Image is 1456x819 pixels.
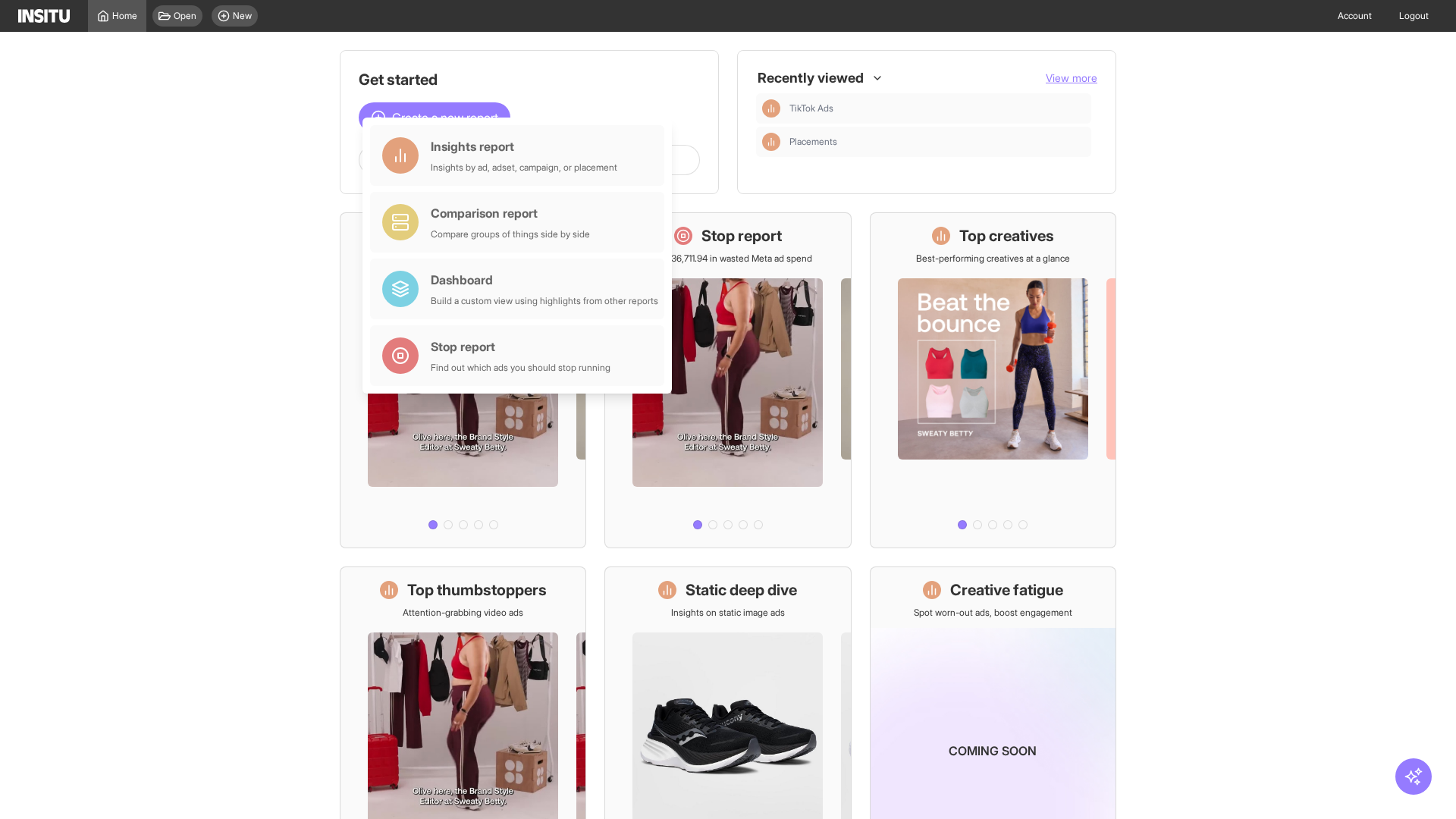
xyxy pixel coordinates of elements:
[671,607,785,619] p: Insights on static image ads
[789,102,1085,115] span: TikTok Ads
[916,253,1070,265] p: Best-performing creatives at a glance
[392,108,498,127] span: Create a new report
[403,607,523,619] p: Attention-grabbing video ads
[174,10,196,22] span: Open
[789,102,833,115] span: TikTok Ads
[431,162,617,174] div: Insights by ad, adset, campaign, or placement
[431,228,590,240] div: Compare groups of things side by side
[431,362,610,374] div: Find out which ads you should stop running
[407,579,547,601] h1: Top thumbstoppers
[870,212,1116,548] a: Top creativesBest-performing creatives at a glance
[112,10,137,22] span: Home
[604,212,851,548] a: Stop reportSave £36,711.94 in wasted Meta ad spend
[789,136,837,148] span: Placements
[359,102,510,133] button: Create a new report
[431,295,658,307] div: Build a custom view using highlights from other reports
[762,99,780,118] div: Insights
[340,212,586,548] a: What's live nowSee all active ads instantly
[701,225,782,246] h1: Stop report
[431,337,610,356] div: Stop report
[762,133,780,151] div: Insights
[431,204,590,222] div: Comparison report
[1046,71,1097,86] button: View more
[431,271,658,289] div: Dashboard
[431,137,617,155] div: Insights report
[644,253,812,265] p: Save £36,711.94 in wasted Meta ad spend
[959,225,1054,246] h1: Top creatives
[233,10,252,22] span: New
[18,9,70,23] img: Logo
[686,579,797,601] h1: Static deep dive
[789,136,1085,148] span: Placements
[359,69,700,90] h1: Get started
